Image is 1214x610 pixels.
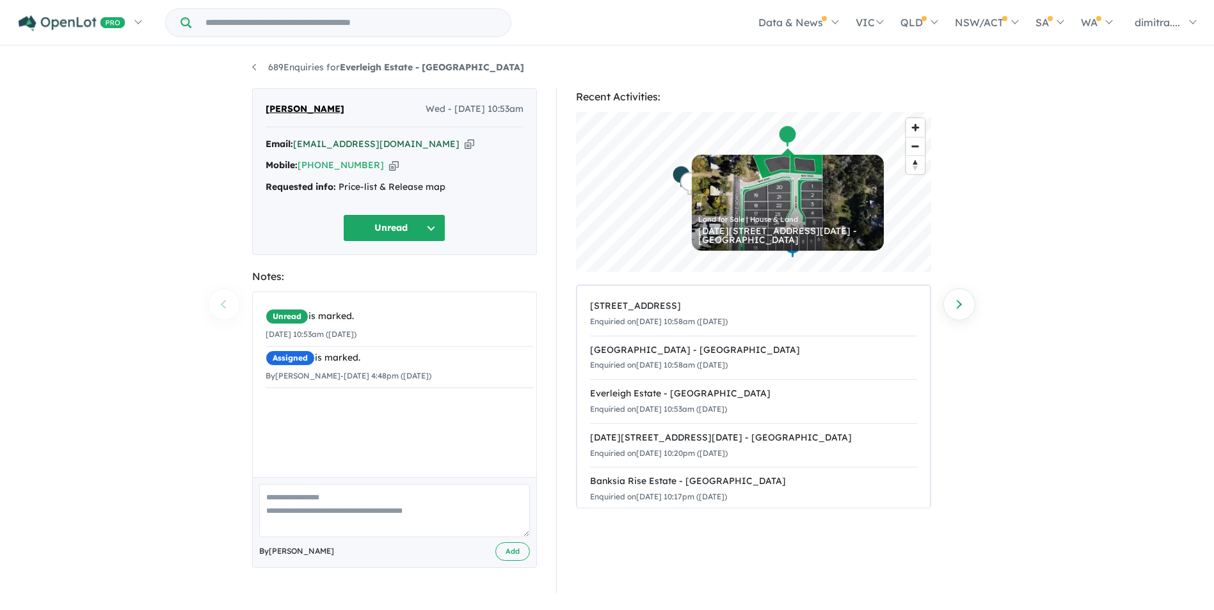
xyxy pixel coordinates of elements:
[590,448,728,458] small: Enquiried on [DATE] 10:20pm ([DATE])
[266,159,298,171] strong: Mobile:
[266,350,315,366] span: Assigned
[194,9,508,36] input: Try estate name, suburb, builder or developer
[576,88,931,106] div: Recent Activities:
[590,379,917,424] a: Everleigh Estate - [GEOGRAPHIC_DATA]Enquiried on[DATE] 10:53am ([DATE])
[19,15,125,31] img: Openlot PRO Logo White
[340,61,524,73] strong: Everleigh Estate - [GEOGRAPHIC_DATA]
[906,156,925,174] span: Reset bearing to north
[1135,16,1180,29] span: dimitra....
[465,137,474,151] button: Copy
[298,159,384,171] a: [PHONE_NUMBER]
[252,61,524,73] a: 689Enquiries forEverleigh Estate - [GEOGRAPHIC_DATA]
[266,138,293,150] strong: Email:
[906,137,925,155] span: Zoom out
[671,165,691,189] div: Map marker
[590,430,917,446] div: [DATE][STREET_ADDRESS][DATE] - [GEOGRAPHIC_DATA]
[906,118,925,137] button: Zoom in
[266,180,523,195] div: Price-list & Release map
[692,155,884,251] a: Land for Sale | House & Land [DATE][STREET_ADDRESS][DATE] - [GEOGRAPHIC_DATA]
[426,102,523,117] span: Wed - [DATE] 10:53am
[590,492,727,501] small: Enquiried on [DATE] 10:17pm ([DATE])
[698,216,877,223] div: Land for Sale | House & Land
[906,155,925,174] button: Reset bearing to north
[590,404,727,414] small: Enquiried on [DATE] 10:53am ([DATE])
[698,226,877,244] div: [DATE][STREET_ADDRESS][DATE] - [GEOGRAPHIC_DATA]
[680,172,699,196] div: Map marker
[576,112,931,272] canvas: Map
[266,102,344,117] span: [PERSON_NAME]
[495,542,530,561] button: Add
[252,60,962,75] nav: breadcrumb
[266,181,336,192] strong: Requested info:
[778,125,797,148] div: Map marker
[266,371,431,380] small: By [PERSON_NAME] - [DATE] 4:48pm ([DATE])
[590,343,917,358] div: [GEOGRAPHIC_DATA] - [GEOGRAPHIC_DATA]
[343,214,445,242] button: Unread
[906,137,925,155] button: Zoom out
[590,467,917,512] a: Banksia Rise Estate - [GEOGRAPHIC_DATA]Enquiried on[DATE] 10:17pm ([DATE])
[389,159,399,172] button: Copy
[590,292,917,336] a: [STREET_ADDRESS]Enquiried on[DATE] 10:58am ([DATE])
[259,545,334,558] span: By [PERSON_NAME]
[590,360,728,370] small: Enquiried on [DATE] 10:58am ([DATE])
[266,329,356,339] small: [DATE] 10:53am ([DATE])
[590,423,917,468] a: [DATE][STREET_ADDRESS][DATE] - [GEOGRAPHIC_DATA]Enquiried on[DATE] 10:20pm ([DATE])
[266,350,533,366] div: is marked.
[590,317,728,326] small: Enquiried on [DATE] 10:58am ([DATE])
[252,268,537,285] div: Notes:
[590,474,917,489] div: Banksia Rise Estate - [GEOGRAPHIC_DATA]
[590,386,917,402] div: Everleigh Estate - [GEOGRAPHIC_DATA]
[590,336,917,380] a: [GEOGRAPHIC_DATA] - [GEOGRAPHIC_DATA]Enquiried on[DATE] 10:58am ([DATE])
[590,299,917,314] div: [STREET_ADDRESS]
[293,138,459,150] a: [EMAIL_ADDRESS][DOMAIN_NAME]
[266,309,308,324] span: Unread
[266,309,533,324] div: is marked.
